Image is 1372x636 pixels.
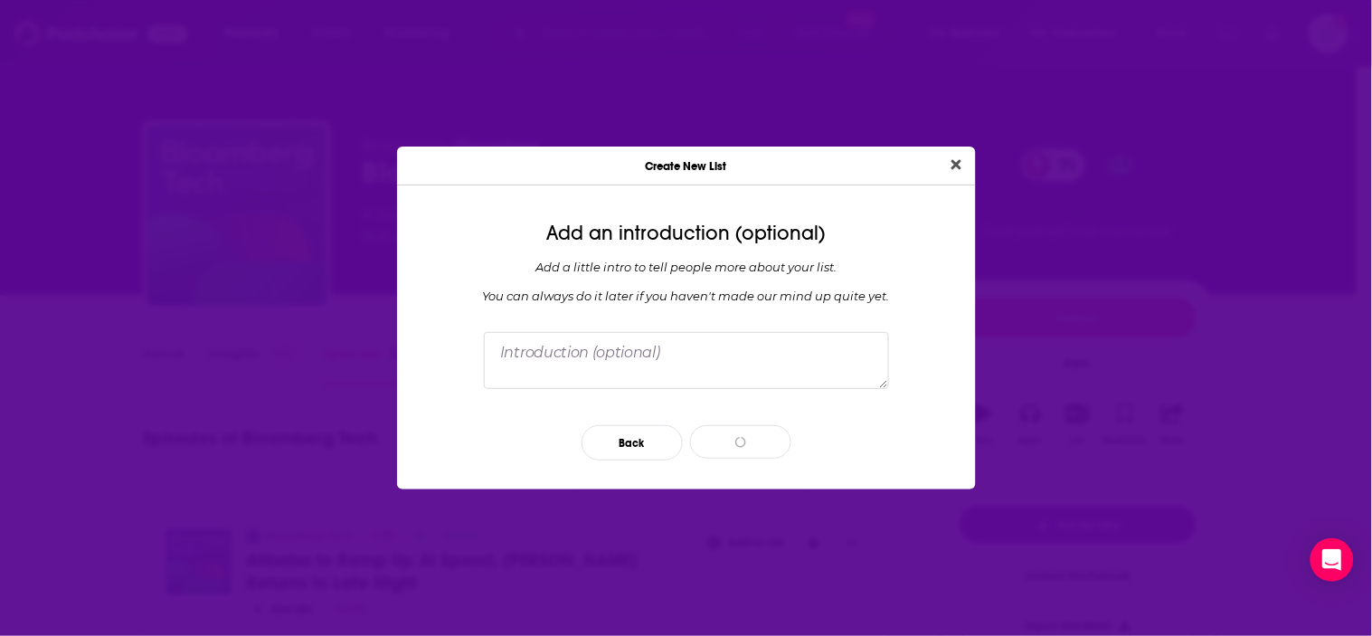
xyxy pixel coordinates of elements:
div: Add a little intro to tell people more about your list. You can always do it later if you haven '... [412,260,961,303]
div: Open Intercom Messenger [1310,538,1354,582]
div: Add an introduction (optional) [412,222,961,245]
button: Back [582,425,683,460]
div: Create New List [397,147,976,185]
button: Close [944,154,969,176]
